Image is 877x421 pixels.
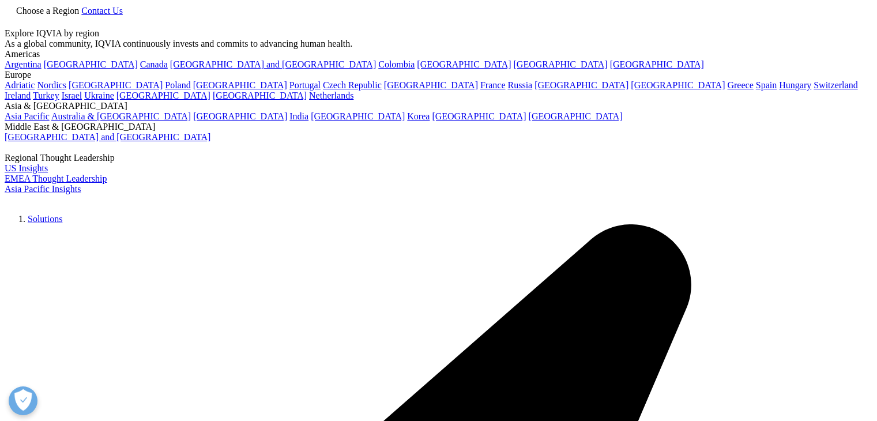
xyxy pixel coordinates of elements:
a: [GEOGRAPHIC_DATA] [213,91,307,100]
a: [GEOGRAPHIC_DATA] [535,80,628,90]
a: [GEOGRAPHIC_DATA] [384,80,478,90]
a: [GEOGRAPHIC_DATA] and [GEOGRAPHIC_DATA] [170,59,376,69]
a: Spain [756,80,777,90]
a: India [289,111,308,121]
div: Europe [5,70,872,80]
a: Contact Us [81,6,123,16]
a: Korea [407,111,430,121]
div: Explore IQVIA by region [5,28,872,39]
a: Solutions [28,214,62,224]
a: EMEA Thought Leadership [5,174,107,183]
a: [GEOGRAPHIC_DATA] [193,111,287,121]
a: Greece [727,80,753,90]
a: France [480,80,506,90]
a: US Insights [5,163,48,173]
a: Ukraine [84,91,114,100]
a: [GEOGRAPHIC_DATA] [116,91,210,100]
a: [GEOGRAPHIC_DATA] [417,59,511,69]
button: Open Preferences [9,386,37,415]
span: Choose a Region [16,6,79,16]
a: Israel [62,91,82,100]
a: [GEOGRAPHIC_DATA] [311,111,405,121]
a: [GEOGRAPHIC_DATA] [432,111,526,121]
a: Nordics [37,80,66,90]
a: [GEOGRAPHIC_DATA] [529,111,623,121]
a: Hungary [779,80,811,90]
a: [GEOGRAPHIC_DATA] [44,59,138,69]
a: Russia [508,80,533,90]
a: Poland [165,80,190,90]
a: [GEOGRAPHIC_DATA] [193,80,287,90]
a: Switzerland [814,80,857,90]
a: [GEOGRAPHIC_DATA] and [GEOGRAPHIC_DATA] [5,132,210,142]
a: Turkey [33,91,59,100]
a: Canada [140,59,168,69]
a: Portugal [289,80,321,90]
a: Adriatic [5,80,35,90]
a: Asia Pacific [5,111,50,121]
a: [GEOGRAPHIC_DATA] [631,80,725,90]
div: Americas [5,49,872,59]
div: Middle East & [GEOGRAPHIC_DATA] [5,122,872,132]
a: Argentina [5,59,42,69]
div: Regional Thought Leadership [5,153,872,163]
div: Asia & [GEOGRAPHIC_DATA] [5,101,872,111]
a: Ireland [5,91,31,100]
a: Australia & [GEOGRAPHIC_DATA] [51,111,191,121]
a: [GEOGRAPHIC_DATA] [69,80,163,90]
div: As a global community, IQVIA continuously invests and commits to advancing human health. [5,39,872,49]
a: Asia Pacific Insights [5,184,81,194]
a: [GEOGRAPHIC_DATA] [610,59,704,69]
a: [GEOGRAPHIC_DATA] [514,59,608,69]
a: Netherlands [309,91,353,100]
a: Colombia [378,59,415,69]
a: Czech Republic [323,80,382,90]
